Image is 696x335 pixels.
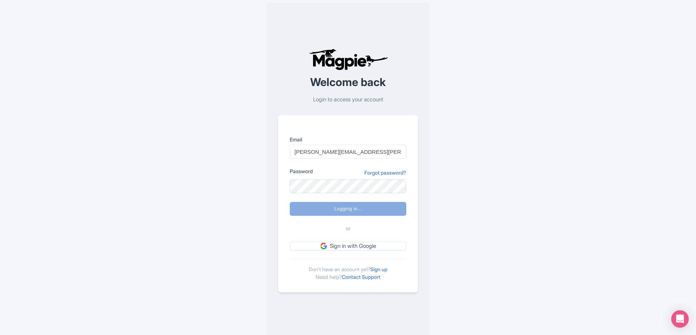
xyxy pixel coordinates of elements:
label: Password [290,167,313,175]
a: Forgot password? [364,169,406,176]
label: Email [290,136,406,143]
div: Open Intercom Messenger [671,310,689,328]
img: google.svg [320,243,327,249]
p: Login to access your account [278,96,418,104]
a: Sign in with Google [290,242,406,251]
img: logo-ab69f6fb50320c5b225c76a69d11143b.png [307,48,389,70]
div: Don't have an account yet? Need help? [290,259,406,281]
a: Contact Support [342,274,380,280]
a: Sign up [370,266,387,272]
h2: Welcome back [278,76,418,88]
input: you@example.com [290,145,406,159]
input: Logging in... [290,202,406,216]
span: or [346,225,351,233]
